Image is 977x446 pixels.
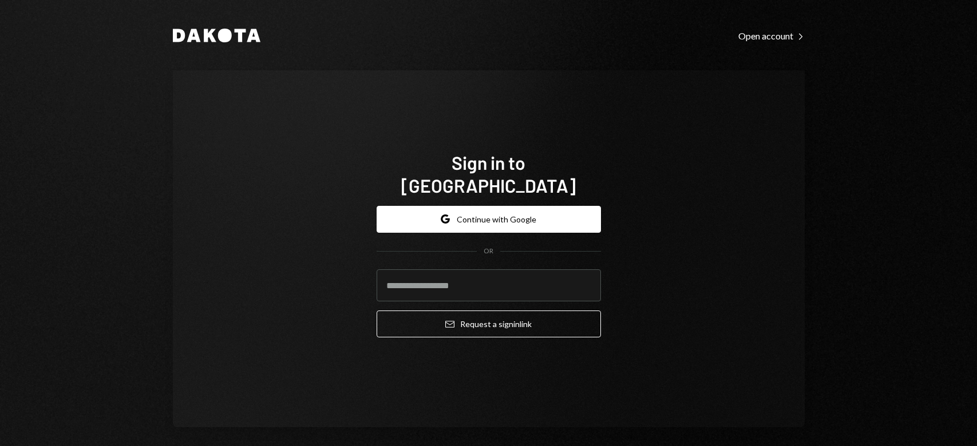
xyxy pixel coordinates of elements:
[377,151,601,197] h1: Sign in to [GEOGRAPHIC_DATA]
[738,29,805,42] a: Open account
[738,30,805,42] div: Open account
[377,310,601,337] button: Request a signinlink
[377,206,601,233] button: Continue with Google
[484,246,493,256] div: OR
